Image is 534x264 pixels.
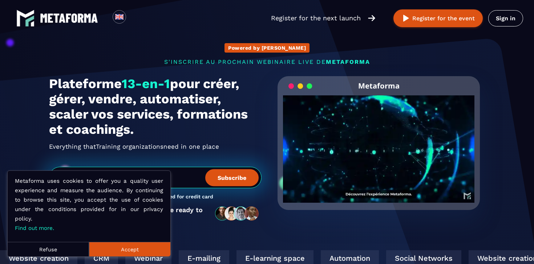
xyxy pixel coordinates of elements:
[49,58,485,65] p: s'inscrire au prochain webinaire live de
[8,242,89,256] button: Refuse
[228,45,306,51] p: Powered by [PERSON_NAME]
[155,194,213,201] h3: No need for credit card
[288,83,312,90] img: loading
[96,141,163,152] span: Training organizations
[49,141,262,152] h2: Everything that need in one place
[358,76,400,95] h2: Metaforma
[16,9,35,27] img: logo
[205,169,259,186] button: Subscribe
[283,95,474,191] video: Your browser does not support the video tag.
[132,14,138,22] input: Search for option
[15,225,54,231] a: Find out more.
[271,13,361,23] p: Register for the next launch
[126,10,144,26] div: Search for option
[122,76,170,91] span: 13-en-1
[40,13,98,23] img: logo
[326,58,370,65] span: METAFORMA
[89,242,170,256] button: Accept
[393,9,483,27] button: Register for the event
[368,14,375,22] img: arrow-right
[401,14,410,23] img: play
[213,206,262,221] img: community-people
[15,176,163,233] p: Metaforma uses cookies to offer you a quality user experience and measure the audience. By contin...
[488,10,523,26] a: Sign in
[49,76,262,137] h1: Plateforme pour créer, gérer, vendre, automatiser, scaler vos services, formations et coachings.
[115,12,124,21] img: en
